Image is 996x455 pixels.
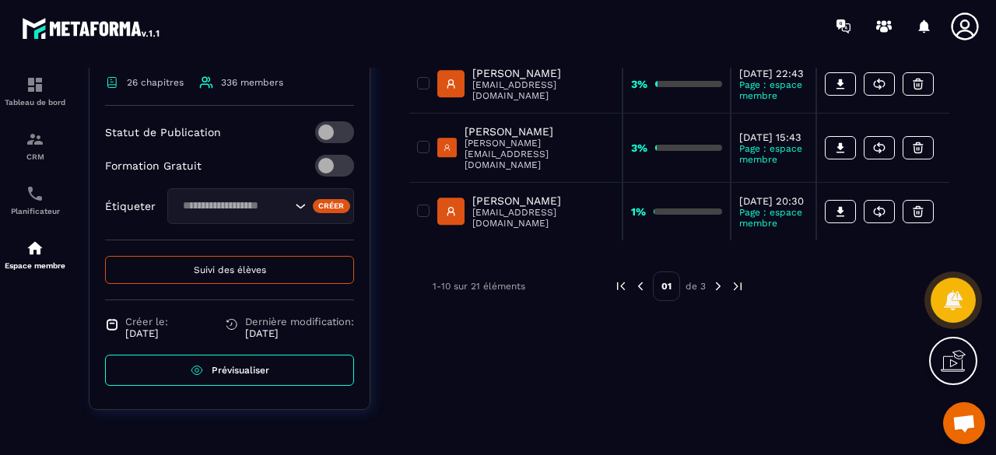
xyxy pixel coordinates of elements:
a: [PERSON_NAME][PERSON_NAME][EMAIL_ADDRESS][DOMAIN_NAME] [437,125,614,170]
div: Ouvrir le chat [943,402,985,444]
span: Dernière modification: [245,316,354,327]
p: 1-10 sur 21 éléments [433,281,525,292]
img: formation [26,130,44,149]
p: Page : espace membre [739,143,808,165]
img: next [731,279,745,293]
span: Suivi des élèves [194,264,266,275]
p: de 3 [686,280,706,292]
p: [PERSON_NAME][EMAIL_ADDRESS][DOMAIN_NAME] [465,138,614,170]
a: formationformationTableau de bord [4,64,66,118]
p: Espace membre [4,261,66,270]
button: Suivi des élèves [105,256,354,284]
p: [EMAIL_ADDRESS][DOMAIN_NAME] [472,79,614,101]
img: scheduler [26,184,44,203]
p: [DATE] [125,327,168,339]
img: automations [26,239,44,257]
strong: 3% [631,142,647,154]
img: next [711,279,725,293]
img: logo [22,14,162,42]
p: Page : espace membre [739,79,808,101]
img: prev [614,279,628,293]
a: [PERSON_NAME][EMAIL_ADDRESS][DOMAIN_NAME] [437,194,614,229]
span: 26 chapitres [127,77,184,88]
p: Statut de Publication [105,126,221,138]
p: CRM [4,152,66,161]
a: Prévisualiser [105,355,354,386]
a: automationsautomationsEspace membre [4,227,66,282]
img: formation [26,75,44,94]
p: [DATE] 20:30 [739,195,808,207]
div: Search for option [167,188,354,224]
p: Formation Gratuit [105,159,202,172]
p: Page : espace membre [739,207,808,229]
p: [PERSON_NAME] [465,125,614,138]
input: Search for option [177,198,291,215]
a: formationformationCRM [4,118,66,173]
span: 336 members [221,77,283,88]
p: [PERSON_NAME] [472,194,614,207]
span: Créer le: [125,316,168,327]
a: schedulerschedulerPlanificateur [4,173,66,227]
img: prev [633,279,647,293]
p: [DATE] 15:43 [739,131,808,143]
a: [PERSON_NAME][EMAIL_ADDRESS][DOMAIN_NAME] [437,67,614,101]
p: [DATE] 22:43 [739,68,808,79]
p: 01 [653,271,680,301]
div: Créer [313,199,351,213]
p: Planificateur [4,207,66,215]
p: [DATE] [245,327,354,339]
p: [EMAIL_ADDRESS][DOMAIN_NAME] [472,207,614,229]
strong: 3% [631,78,647,90]
p: Étiqueter [105,200,156,212]
p: [PERSON_NAME] [472,67,614,79]
p: Tableau de bord [4,98,66,107]
strong: 1% [631,205,646,218]
span: Prévisualiser [212,365,269,376]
